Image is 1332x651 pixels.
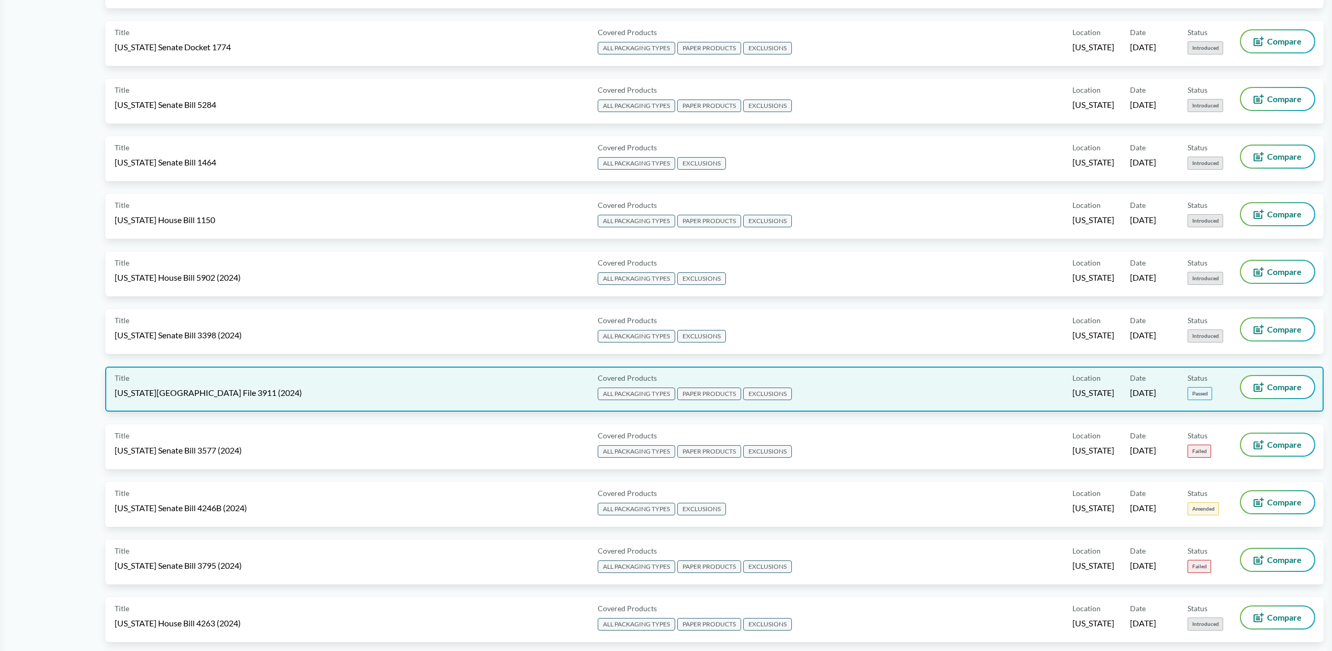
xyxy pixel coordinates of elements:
span: Compare [1267,210,1302,218]
span: Compare [1267,268,1302,276]
span: [US_STATE] House Bill 1150 [115,214,215,226]
span: EXCLUSIONS [743,100,792,112]
span: [DATE] [1130,387,1156,399]
span: [DATE] [1130,445,1156,456]
span: Status [1188,430,1207,441]
span: Date [1130,372,1146,383]
span: EXCLUSIONS [743,215,792,227]
span: [DATE] [1130,99,1156,111]
span: [US_STATE] Senate Bill 3577 (2024) [115,445,242,456]
span: Covered Products [598,545,657,556]
span: Title [115,603,129,614]
span: Location [1072,27,1101,38]
span: Title [115,372,129,383]
span: Date [1130,27,1146,38]
span: [US_STATE] [1072,445,1114,456]
span: Title [115,142,129,153]
span: Status [1188,545,1207,556]
span: Covered Products [598,315,657,326]
span: Compare [1267,498,1302,506]
span: Introduced [1188,41,1223,54]
span: [US_STATE] [1072,272,1114,283]
span: EXCLUSIONS [743,388,792,400]
span: Covered Products [598,84,657,95]
span: Status [1188,84,1207,95]
span: [US_STATE] Senate Docket 1774 [115,41,231,53]
span: [US_STATE] [1072,157,1114,168]
span: EXCLUSIONS [677,272,726,285]
span: Covered Products [598,27,657,38]
span: ALL PACKAGING TYPES [598,100,675,112]
span: Compare [1267,383,1302,391]
span: [US_STATE] Senate Bill 3795 (2024) [115,560,242,571]
span: [US_STATE] Senate Bill 4246B (2024) [115,502,247,514]
span: Location [1072,488,1101,499]
span: EXCLUSIONS [677,330,726,343]
span: Introduced [1188,329,1223,343]
span: Title [115,430,129,441]
span: EXCLUSIONS [677,157,726,170]
span: Date [1130,315,1146,326]
span: Date [1130,545,1146,556]
span: Covered Products [598,200,657,211]
span: Title [115,257,129,268]
span: Introduced [1188,214,1223,227]
span: [US_STATE] Senate Bill 5284 [115,99,216,111]
span: [DATE] [1130,560,1156,571]
span: Introduced [1188,157,1223,170]
button: Compare [1241,30,1314,52]
span: Covered Products [598,488,657,499]
span: PAPER PRODUCTS [677,388,741,400]
span: Status [1188,142,1207,153]
span: Status [1188,27,1207,38]
span: ALL PACKAGING TYPES [598,215,675,227]
span: ALL PACKAGING TYPES [598,618,675,631]
span: Compare [1267,613,1302,622]
span: PAPER PRODUCTS [677,618,741,631]
button: Compare [1241,203,1314,225]
span: Covered Products [598,372,657,383]
button: Compare [1241,88,1314,110]
span: Location [1072,200,1101,211]
span: Compare [1267,37,1302,46]
button: Compare [1241,434,1314,456]
span: PAPER PRODUCTS [677,42,741,54]
span: Covered Products [598,430,657,441]
span: Location [1072,84,1101,95]
span: EXCLUSIONS [743,42,792,54]
span: Date [1130,257,1146,268]
span: Date [1130,603,1146,614]
span: Covered Products [598,257,657,268]
span: [DATE] [1130,214,1156,226]
span: Introduced [1188,99,1223,112]
span: [US_STATE] [1072,502,1114,514]
span: Compare [1267,95,1302,103]
span: ALL PACKAGING TYPES [598,330,675,343]
span: [US_STATE] [1072,41,1114,53]
span: [US_STATE] [1072,617,1114,629]
span: [US_STATE] House Bill 4263 (2024) [115,617,241,629]
span: Compare [1267,152,1302,161]
span: Title [115,545,129,556]
span: Failed [1188,560,1211,573]
span: ALL PACKAGING TYPES [598,388,675,400]
span: Covered Products [598,603,657,614]
span: Status [1188,603,1207,614]
span: Title [115,488,129,499]
span: Failed [1188,445,1211,458]
span: Status [1188,315,1207,326]
button: Compare [1241,491,1314,513]
span: Title [115,200,129,211]
span: EXCLUSIONS [677,503,726,515]
span: Status [1188,200,1207,211]
span: [US_STATE] [1072,560,1114,571]
button: Compare [1241,606,1314,628]
span: Date [1130,142,1146,153]
button: Compare [1241,146,1314,168]
span: ALL PACKAGING TYPES [598,445,675,458]
span: [DATE] [1130,41,1156,53]
span: Introduced [1188,617,1223,631]
span: Passed [1188,387,1212,400]
span: Location [1072,372,1101,383]
span: EXCLUSIONS [743,560,792,573]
